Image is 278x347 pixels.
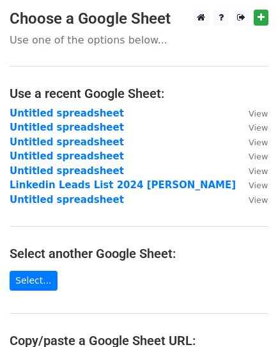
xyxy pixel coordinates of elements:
small: View [249,152,268,161]
a: View [236,150,268,162]
a: Untitled spreadsheet [10,165,124,177]
a: Untitled spreadsheet [10,194,124,206]
h4: Use a recent Google Sheet: [10,86,268,101]
a: Untitled spreadsheet [10,150,124,162]
a: View [236,122,268,133]
small: View [249,123,268,133]
a: Linkedin Leads List 2024 [PERSON_NAME] [10,179,236,191]
small: View [249,195,268,205]
a: View [236,136,268,148]
small: View [249,138,268,147]
small: View [249,109,268,118]
small: View [249,166,268,176]
a: View [236,194,268,206]
a: View [236,179,268,191]
h3: Choose a Google Sheet [10,10,268,28]
a: Untitled spreadsheet [10,136,124,148]
a: Untitled spreadsheet [10,108,124,119]
a: Select... [10,271,58,291]
h4: Select another Google Sheet: [10,246,268,261]
small: View [249,181,268,190]
p: Use one of the options below... [10,33,268,47]
a: View [236,108,268,119]
a: Untitled spreadsheet [10,122,124,133]
a: View [236,165,268,177]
